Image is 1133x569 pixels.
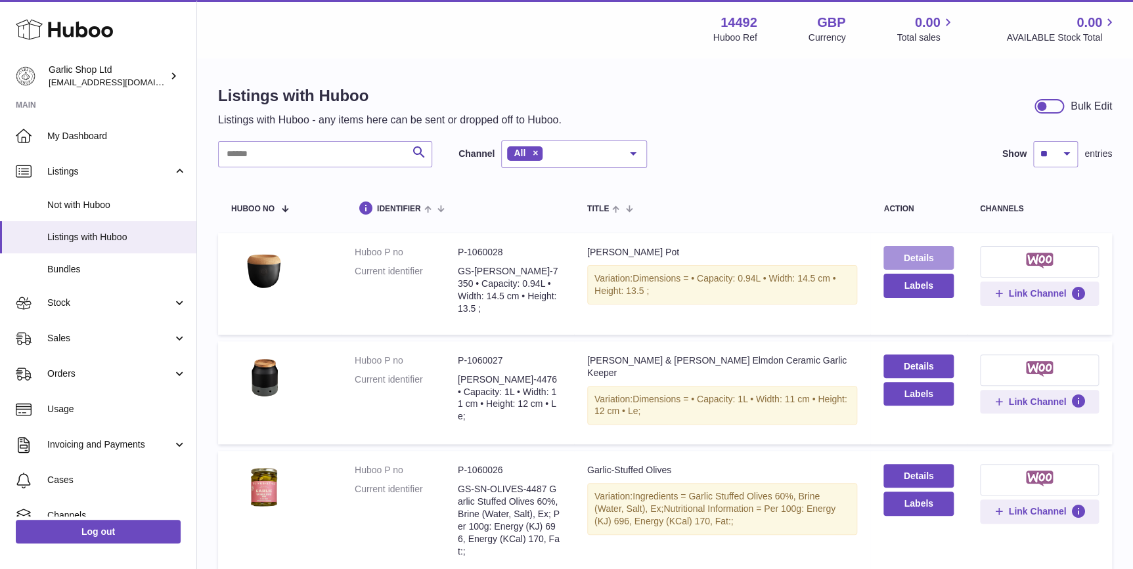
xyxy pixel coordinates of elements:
span: Listings [47,165,173,178]
span: Link Channel [1008,505,1066,517]
div: [PERSON_NAME] & [PERSON_NAME] Elmdon Ceramic Garlic Keeper [587,354,858,379]
button: Labels [883,382,953,406]
span: Invoicing and Payments [47,438,173,451]
dd: [PERSON_NAME]-4476 • Capacity: 1L • Width: 11 cm • Height: 12 cm • Le; [458,373,561,423]
dd: GS-SN-OLIVES-4487 Garlic Stuffed Olives 60%, Brine (Water, Salt), Ex; Per 100g: Energy (KJ) 696, ... [458,483,561,557]
span: Cases [47,474,187,486]
span: Bundles [47,263,187,276]
span: [EMAIL_ADDRESS][DOMAIN_NAME] [49,77,193,87]
span: Total sales [897,32,955,44]
div: Garlic Shop Ltd [49,64,167,89]
dt: Current identifier [355,265,458,315]
img: internalAdmin-14492@internal.huboo.com [16,66,35,86]
dt: Huboo P no [355,464,458,476]
a: Details [883,354,953,378]
a: Details [883,464,953,488]
dt: Huboo P no [355,246,458,259]
span: 0.00 [1077,14,1102,32]
span: Huboo no [231,205,275,213]
dt: Huboo P no [355,354,458,367]
span: Dimensions = • Capacity: 0.94L • Width: 14.5 cm • Height: 13.5 ; [594,273,836,296]
a: 0.00 AVAILABLE Stock Total [1006,14,1117,44]
div: Bulk Edit [1071,99,1112,114]
div: Currency [809,32,846,44]
img: Emile Henry Garlic Pot [231,246,297,293]
div: [PERSON_NAME] Pot [587,246,858,259]
span: Link Channel [1008,396,1066,408]
div: Huboo Ref [713,32,757,44]
span: Stock [47,297,173,309]
img: woocommerce-small.png [1026,253,1053,268]
strong: 14492 [721,14,757,32]
div: action [883,205,953,213]
a: Details [883,246,953,270]
span: identifier [377,205,421,213]
span: My Dashboard [47,130,187,142]
div: Variation: [587,483,858,535]
a: 0.00 Total sales [897,14,955,44]
span: Not with Huboo [47,199,187,211]
span: Nutritional Information = Per 100g: Energy (KJ) 696, Energy (KCal) 170, Fat:; [594,503,835,526]
dd: GS-[PERSON_NAME]-7350 • Capacity: 0.94L • Width: 14.5 cm • Height: 13.5 ; [458,265,561,315]
dd: P-1060028 [458,246,561,259]
img: woocommerce-small.png [1026,361,1053,377]
span: Orders [47,368,173,380]
button: Labels [883,492,953,515]
label: Channel [458,148,495,160]
strong: GBP [817,14,845,32]
a: Log out [16,520,181,543]
span: Ingredients = Garlic Stuffed Olives 60%, Brine (Water, Salt), Ex; [594,491,820,514]
h1: Listings with Huboo [218,85,562,106]
div: Variation: [587,386,858,425]
div: Variation: [587,265,858,305]
span: Channels [47,509,187,522]
button: Link Channel [980,282,1099,305]
div: Garlic-Stuffed Olives [587,464,858,476]
dd: P-1060027 [458,354,561,367]
span: AVAILABLE Stock Total [1006,32,1117,44]
span: title [587,205,609,213]
span: 0.00 [915,14,941,32]
img: woocommerce-small.png [1026,471,1053,486]
p: Listings with Huboo - any items here can be sent or dropped off to Huboo. [218,113,562,127]
button: Labels [883,274,953,297]
img: Garlic-Stuffed Olives [231,464,297,511]
span: Usage [47,403,187,415]
span: Sales [47,332,173,345]
button: Link Channel [980,390,1099,413]
span: All [514,148,525,158]
img: Cole & Mason Elmdon Ceramic Garlic Keeper [231,354,297,401]
span: Dimensions = • Capacity: 1L • Width: 11 cm • Height: 12 cm • Le; [594,394,847,417]
div: channels [980,205,1099,213]
button: Link Channel [980,499,1099,523]
span: Link Channel [1008,287,1066,299]
dt: Current identifier [355,373,458,423]
label: Show [1002,148,1027,160]
span: Listings with Huboo [47,231,187,243]
dd: P-1060026 [458,464,561,476]
dt: Current identifier [355,483,458,557]
span: entries [1084,148,1112,160]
